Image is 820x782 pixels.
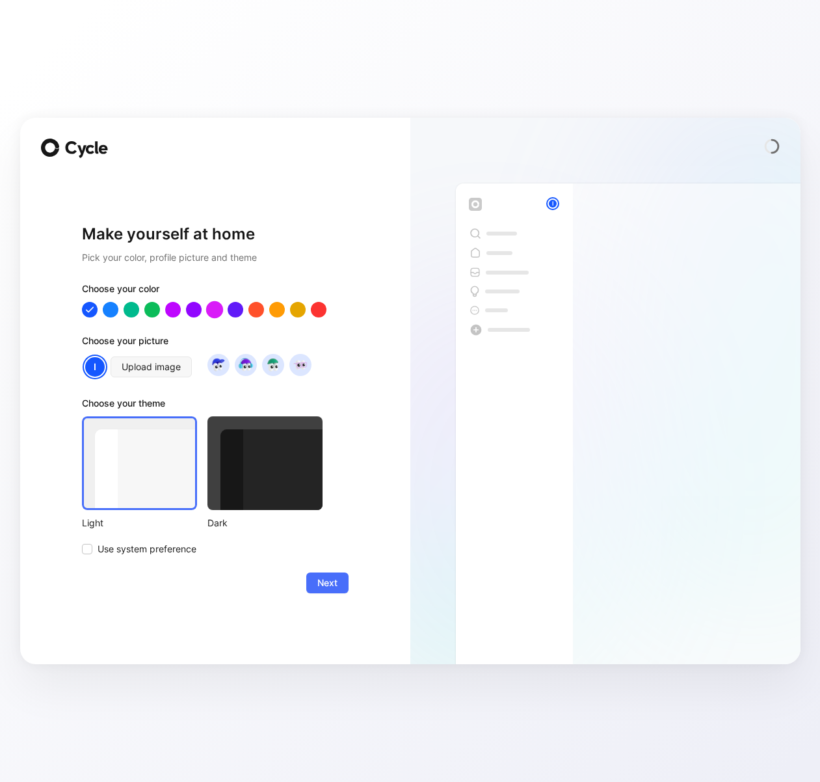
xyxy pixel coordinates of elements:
span: Use system preference [98,541,196,557]
img: avatar [237,356,254,373]
div: Light [82,515,197,531]
div: Choose your theme [82,396,323,416]
button: Next [306,573,349,593]
button: Upload image [111,357,192,377]
h1: Make yourself at home [82,224,349,245]
img: workspace-default-logo-wX5zAyuM.png [469,198,482,211]
div: I [84,356,106,378]
div: Choose your color [82,281,349,302]
div: Dark [207,515,323,531]
img: avatar [209,356,227,373]
img: avatar [291,356,309,373]
div: I [548,198,558,209]
span: Next [317,575,337,591]
h2: Pick your color, profile picture and theme [82,250,349,265]
img: avatar [264,356,282,373]
div: Choose your picture [82,333,349,354]
span: Upload image [122,359,181,375]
